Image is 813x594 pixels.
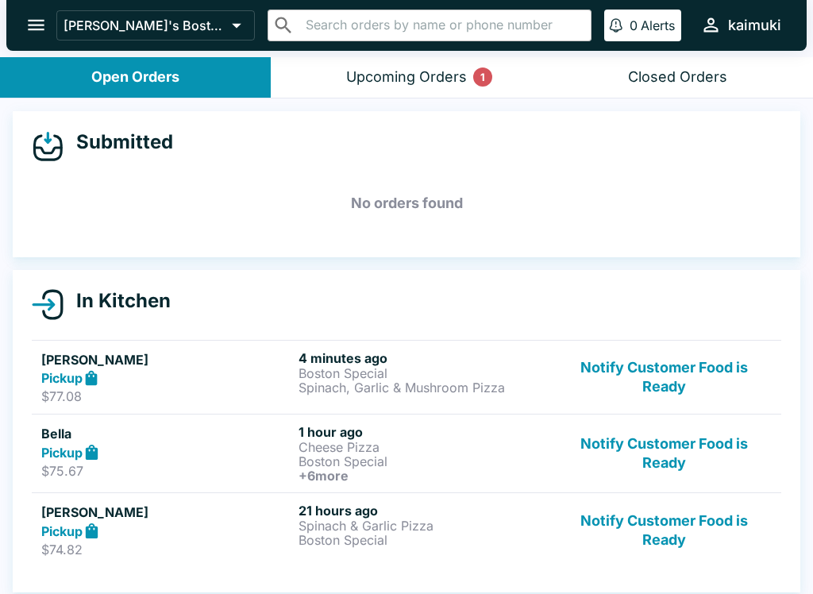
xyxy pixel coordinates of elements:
p: Spinach & Garlic Pizza [299,519,549,533]
input: Search orders by name or phone number [301,14,584,37]
h5: [PERSON_NAME] [41,350,292,369]
p: $75.67 [41,463,292,479]
button: Notify Customer Food is Ready [557,350,772,405]
p: Spinach, Garlic & Mushroom Pizza [299,380,549,395]
strong: Pickup [41,445,83,461]
button: open drawer [16,5,56,45]
p: Alerts [641,17,675,33]
h6: 1 hour ago [299,424,549,440]
h6: 4 minutes ago [299,350,549,366]
p: Boston Special [299,533,549,547]
a: [PERSON_NAME]Pickup$74.8221 hours agoSpinach & Garlic PizzaBoston SpecialNotify Customer Food is ... [32,492,781,567]
h6: 21 hours ago [299,503,549,519]
h5: Bella [41,424,292,443]
p: 1 [480,69,485,85]
p: [PERSON_NAME]'s Boston Pizza [64,17,225,33]
p: 0 [630,17,638,33]
h5: No orders found [32,175,781,232]
a: BellaPickup$75.671 hour agoCheese PizzaBoston Special+6moreNotify Customer Food is Ready [32,414,781,492]
p: Boston Special [299,366,549,380]
div: Open Orders [91,68,179,87]
h4: Submitted [64,130,173,154]
button: [PERSON_NAME]'s Boston Pizza [56,10,255,40]
p: Boston Special [299,454,549,469]
div: kaimuki [728,16,781,35]
div: Closed Orders [628,68,727,87]
strong: Pickup [41,370,83,386]
button: Notify Customer Food is Ready [557,424,772,483]
h4: In Kitchen [64,289,171,313]
strong: Pickup [41,523,83,539]
h6: + 6 more [299,469,549,483]
p: $74.82 [41,542,292,557]
button: kaimuki [694,8,788,42]
p: $77.08 [41,388,292,404]
p: Cheese Pizza [299,440,549,454]
a: [PERSON_NAME]Pickup$77.084 minutes agoBoston SpecialSpinach, Garlic & Mushroom PizzaNotify Custom... [32,340,781,415]
div: Upcoming Orders [346,68,467,87]
button: Notify Customer Food is Ready [557,503,772,557]
h5: [PERSON_NAME] [41,503,292,522]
